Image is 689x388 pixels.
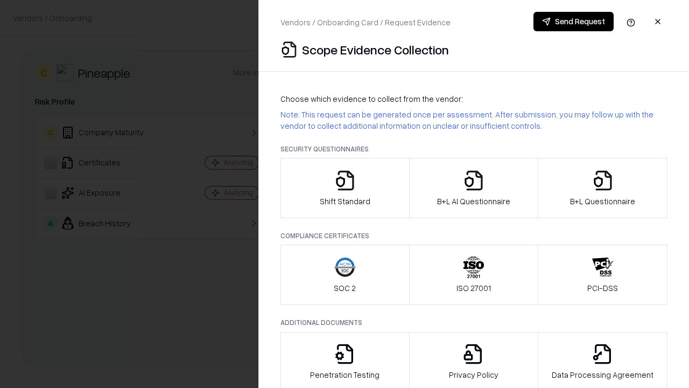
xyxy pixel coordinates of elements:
p: Compliance Certificates [280,231,667,240]
p: Note: This request can be generated once per assessment. After submission, you may follow up with... [280,109,667,131]
p: PCI-DSS [587,282,618,294]
p: ISO 27001 [456,282,491,294]
p: Vendors / Onboarding Card / Request Evidence [280,17,451,28]
p: Scope Evidence Collection [302,41,449,58]
p: Privacy Policy [449,369,498,380]
button: ISO 27001 [409,245,539,305]
button: Send Request [533,12,614,31]
p: Additional Documents [280,318,667,327]
p: Data Processing Agreement [552,369,653,380]
p: Shift Standard [320,196,370,207]
button: B+L Questionnaire [538,158,667,218]
p: Choose which evidence to collect from the vendor: [280,93,667,105]
p: B+L AI Questionnaire [437,196,510,207]
p: Penetration Testing [310,369,379,380]
button: B+L AI Questionnaire [409,158,539,218]
p: B+L Questionnaire [570,196,635,207]
button: SOC 2 [280,245,410,305]
p: Security Questionnaires [280,144,667,154]
button: PCI-DSS [538,245,667,305]
button: Shift Standard [280,158,410,218]
p: SOC 2 [334,282,356,294]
